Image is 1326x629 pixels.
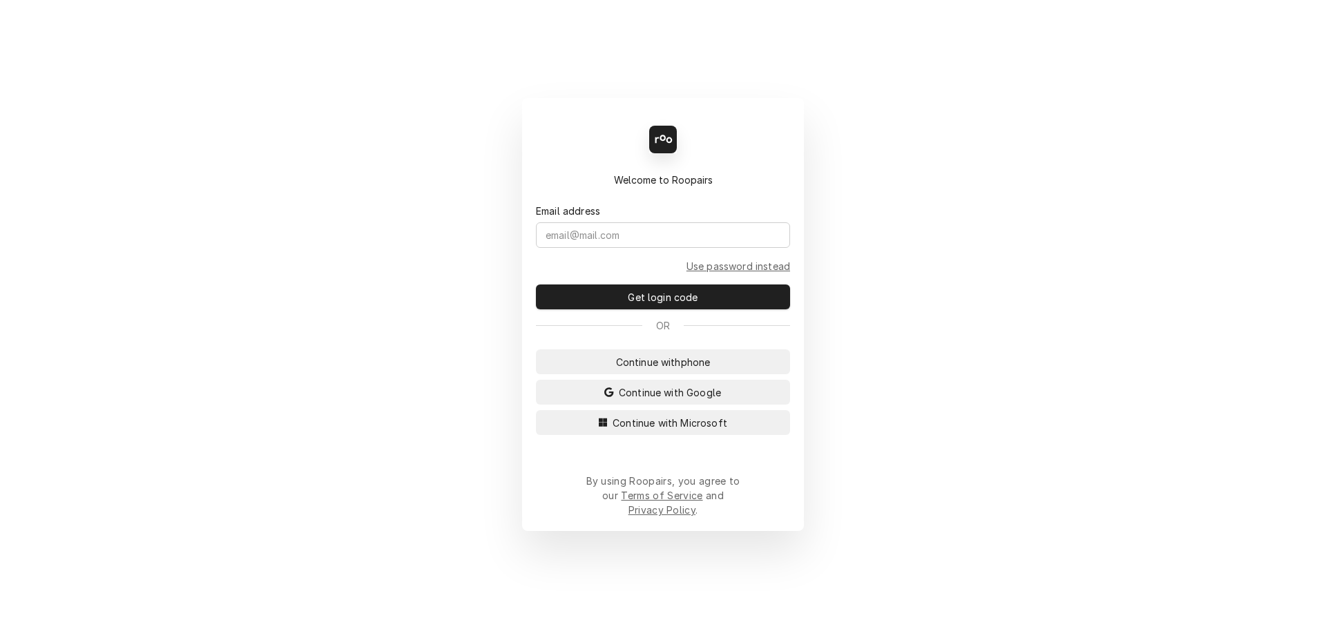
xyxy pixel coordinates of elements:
button: Continue with Microsoft [536,410,790,435]
span: Continue with Google [616,385,724,400]
button: Continue with Google [536,380,790,405]
div: Or [536,318,790,333]
a: Privacy Policy [628,504,695,516]
a: Terms of Service [621,490,702,501]
span: Continue with Microsoft [610,416,730,430]
button: Continue withphone [536,349,790,374]
div: Welcome to Roopairs [536,173,790,187]
span: Get login code [625,290,700,304]
button: Get login code [536,284,790,309]
label: Email address [536,204,600,218]
a: Go to Email and password form [686,259,790,273]
div: By using Roopairs, you agree to our and . [586,474,740,517]
input: email@mail.com [536,222,790,248]
span: Continue with phone [613,355,713,369]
